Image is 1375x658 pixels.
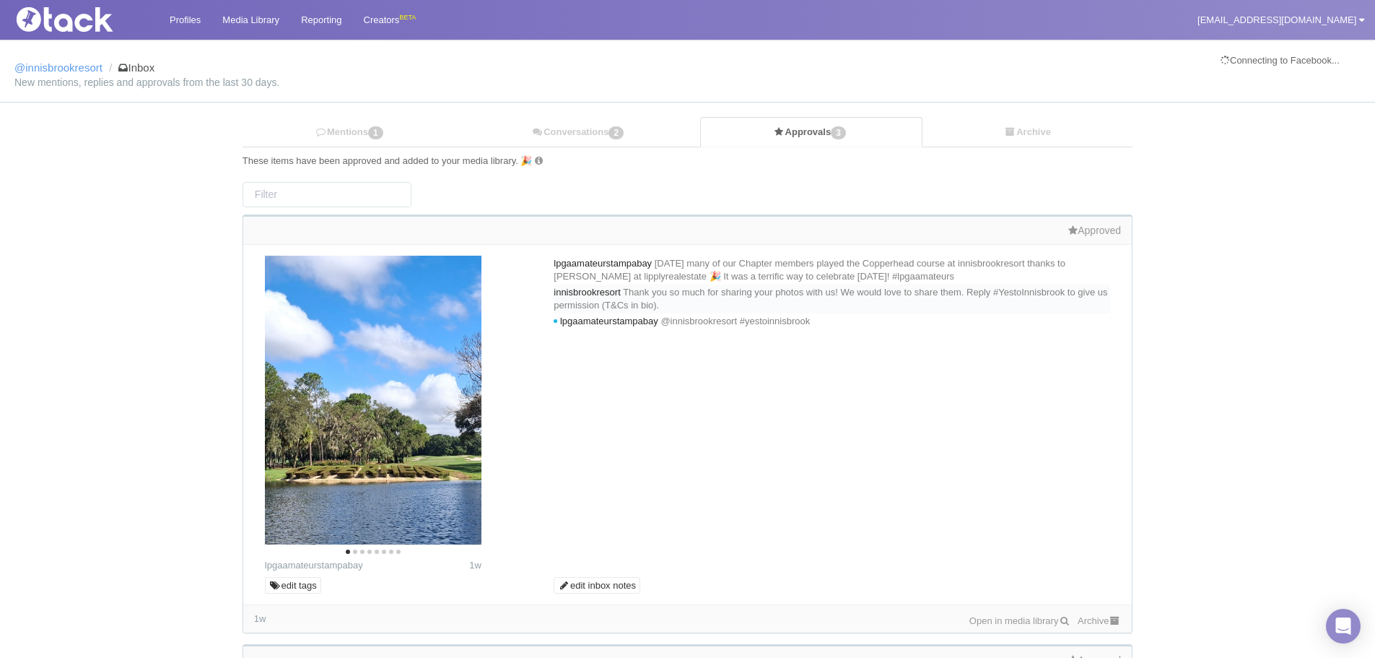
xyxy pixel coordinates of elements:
[554,258,652,269] span: lpgaamateurstampabay
[1221,54,1361,67] div: Connecting to Facebook...
[265,577,321,594] a: edit tags
[922,118,1132,147] a: Archive
[353,550,357,554] li: Page dot 2
[368,126,383,139] span: 1
[375,550,379,554] li: Page dot 5
[560,316,658,326] span: lpgaamateurstampabay
[554,319,557,324] i: new
[254,613,266,624] span: 1w
[346,550,350,554] li: Page dot 1
[831,126,846,139] span: 3
[265,560,363,571] a: lpgaamateurstampabay
[399,10,416,25] div: BETA
[469,559,481,572] time: Posted: 2025-09-03 00:47 UTC
[1078,615,1121,626] a: Archive
[554,258,1065,282] span: [DATE] many of our Chapter members played the Copperhead course at innisbrookresort thanks to [PE...
[554,577,640,594] a: edit inbox notes
[367,550,372,554] li: Page dot 4
[1221,67,1361,87] iframe: fb:login_button Facebook Social Plugin
[254,613,266,624] time: Latest comment: 2025-09-05 00:28 UTC
[608,126,624,139] span: 2
[11,7,155,32] img: Tack
[554,287,1107,311] span: Thank you so much for sharing your photos with us! We would love to share them. Reply #YestoInnis...
[105,61,154,74] li: Inbox
[382,550,386,554] li: Page dot 6
[660,316,810,326] span: @innisbrookresort #yestoinnisbrook
[700,117,923,147] a: Approvals3
[396,550,401,554] li: Page dot 8
[360,550,365,554] li: Page dot 3
[1326,609,1361,644] div: Open Intercom Messenger
[969,615,1070,626] a: Open in media library
[243,155,1132,168] div: These items have been approved and added to your media library. 🎉
[389,550,393,554] li: Page dot 7
[254,224,1121,237] div: Approved
[554,287,621,298] span: innisbrookresort
[14,61,102,74] a: @innisbrookresort
[243,182,411,207] input: Filter
[469,560,481,571] span: 1w
[459,118,699,147] a: Conversations2
[265,256,481,545] img: Image may contain: nature, outdoors, scenery, grass, park, plant, chair, furniture, water, vegeta...
[14,77,1361,87] small: New mentions, replies and approvals from the last 30 days.
[243,118,459,147] a: Mentions1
